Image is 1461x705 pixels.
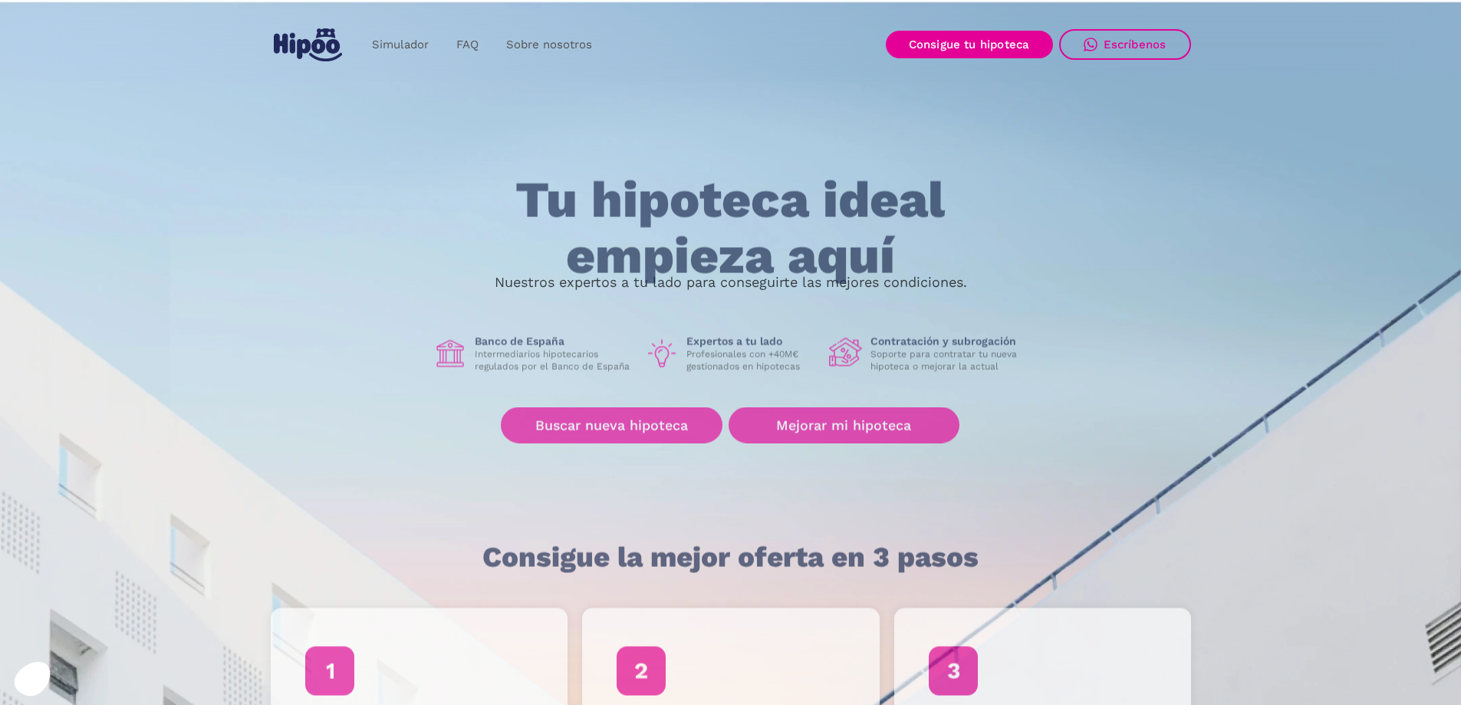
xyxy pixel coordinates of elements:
[482,542,979,572] h1: Consigue la mejor oferta en 3 pasos
[686,348,817,373] p: Profesionales con +40M€ gestionados en hipotecas
[686,334,817,348] h1: Expertos a tu lado
[886,31,1053,58] a: Consigue tu hipoteca
[271,22,346,68] a: home
[729,407,959,443] a: Mejorar mi hipoteca
[1059,29,1191,60] a: Escríbenos
[870,334,1028,348] h1: Contratación y subrogación
[492,30,606,60] a: Sobre nosotros
[501,407,722,443] a: Buscar nueva hipoteca
[443,30,492,60] a: FAQ
[870,348,1028,373] p: Soporte para contratar tu nueva hipoteca o mejorar la actual
[1104,38,1166,51] div: Escríbenos
[439,173,1021,284] h1: Tu hipoteca ideal empieza aquí
[475,334,633,348] h1: Banco de España
[358,30,443,60] a: Simulador
[495,276,967,288] p: Nuestros expertos a tu lado para conseguirte las mejores condiciones.
[475,348,633,373] p: Intermediarios hipotecarios regulados por el Banco de España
